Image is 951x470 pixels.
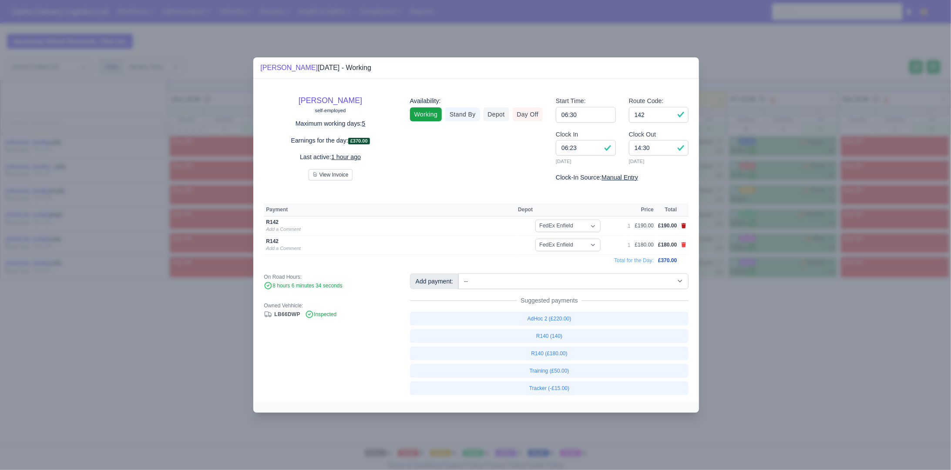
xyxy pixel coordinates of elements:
label: Start Time: [556,96,586,106]
div: On Road Hours: [264,273,397,280]
label: Route Code: [629,96,664,106]
u: 1 hour ago [331,153,361,160]
p: Maximum working days: [264,119,397,129]
a: [PERSON_NAME] [299,96,362,105]
span: £180.00 [658,242,677,248]
button: View Invoice [309,169,353,180]
p: Earnings for the day: [264,136,397,146]
th: Depot [516,203,625,217]
a: Working [410,107,442,121]
a: R140 (140) [410,329,689,343]
div: Availability: [410,96,543,106]
span: £190.00 [658,223,677,229]
td: £190.00 [633,217,656,236]
small: self-employed [315,108,346,113]
small: [DATE] [629,157,689,165]
div: [DATE] - Working [260,63,371,73]
th: Payment [264,203,516,217]
a: Add a Comment [266,227,300,232]
a: AdHoc 2 (£220.00) [410,312,689,326]
a: Day Off [513,107,543,121]
a: Stand By [445,107,480,121]
a: [PERSON_NAME] [260,64,318,71]
div: 1 [628,223,631,230]
div: 8 hours 6 minutes 34 seconds [264,282,397,290]
u: 5 [362,120,366,127]
p: Last active: [264,152,397,162]
a: R140 (£180.00) [410,347,689,360]
span: £370.00 [658,257,677,263]
label: Clock In [556,130,578,140]
span: Inspected [305,311,336,317]
td: £180.00 [633,236,656,255]
div: R142 [266,219,462,226]
a: LB66DWP [264,311,300,317]
span: £370.00 [348,138,370,144]
span: Suggested payments [517,296,581,305]
div: 1 [628,242,631,249]
a: Add a Comment [266,246,300,251]
iframe: Chat Widget [907,428,951,470]
label: Clock Out [629,130,656,140]
u: Manual Entry [602,174,638,181]
a: Training (£50.00) [410,364,689,378]
div: Clock-In Source: [556,173,689,183]
th: Price [633,203,656,217]
small: [DATE] [556,157,616,165]
div: Add payment: [410,273,459,289]
a: Depot [484,107,509,121]
span: Total for the Day: [614,257,654,263]
a: Tracker (-£15.00) [410,381,689,395]
div: Owned Vehhicle: [264,302,397,309]
th: Total [656,203,679,217]
div: R142 [266,238,462,245]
